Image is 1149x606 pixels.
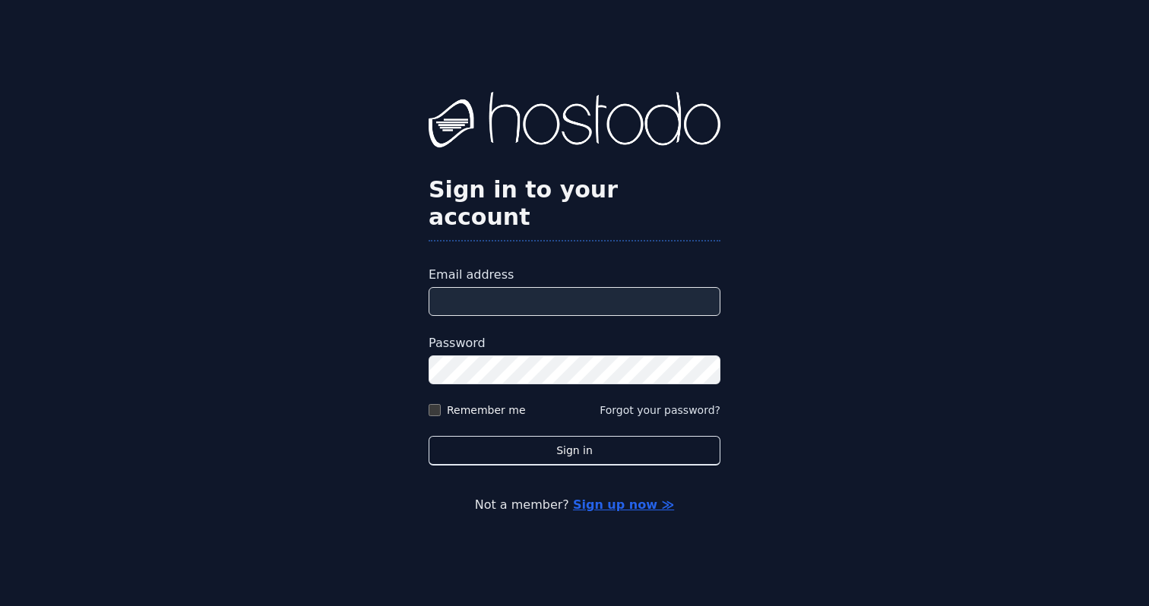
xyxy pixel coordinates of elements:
label: Email address [429,266,720,284]
label: Password [429,334,720,352]
h2: Sign in to your account [429,176,720,231]
label: Remember me [447,402,526,418]
button: Sign in [429,436,720,466]
p: Not a member? [73,496,1076,514]
img: Hostodo [429,92,720,153]
a: Sign up now ≫ [573,497,674,512]
button: Forgot your password? [600,402,720,418]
